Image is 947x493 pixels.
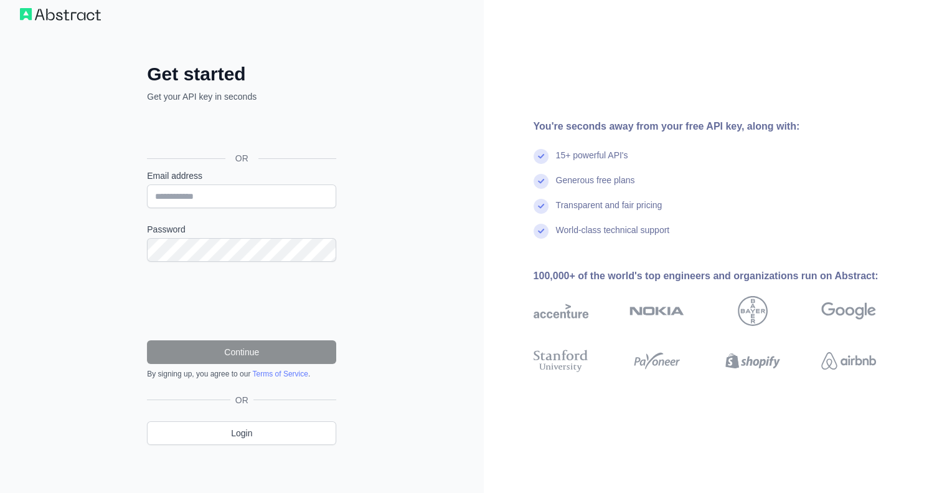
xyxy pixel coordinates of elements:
[252,370,308,378] a: Terms of Service
[147,369,336,379] div: By signing up, you agree to our .
[534,149,549,164] img: check mark
[534,347,588,375] img: stanford university
[534,199,549,214] img: check mark
[534,174,549,189] img: check mark
[147,340,336,364] button: Continue
[147,421,336,445] a: Login
[534,224,549,239] img: check mark
[821,296,876,326] img: google
[225,152,258,165] span: OR
[821,347,876,375] img: airbnb
[556,149,628,174] div: 15+ powerful API's
[556,224,670,249] div: World-class technical support
[230,394,253,406] span: OR
[534,296,588,326] img: accenture
[556,199,662,224] div: Transparent and fair pricing
[147,277,336,325] iframe: reCAPTCHA
[629,296,684,326] img: nokia
[147,223,336,236] label: Password
[629,347,684,375] img: payoneer
[147,170,336,182] label: Email address
[534,269,916,284] div: 100,000+ of the world's top engineers and organizations run on Abstract:
[147,63,336,85] h2: Get started
[556,174,635,199] div: Generous free plans
[147,90,336,103] p: Get your API key in seconds
[534,119,916,134] div: You're seconds away from your free API key, along with:
[738,296,768,326] img: bayer
[141,117,340,144] iframe: Sign in with Google Button
[725,347,780,375] img: shopify
[20,8,101,21] img: Workflow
